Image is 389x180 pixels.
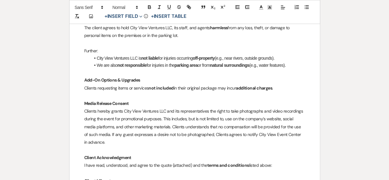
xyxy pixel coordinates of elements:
[110,4,140,11] span: Header Formats
[90,62,305,69] li: We are also for injuries in the or from (e.g., water features).
[257,4,265,11] span: Text Color
[84,155,131,160] strong: Client Acknowledgment
[84,84,305,92] p: Clients requesting items or services in their original package may incur .
[174,63,198,68] strong: parking area
[149,13,188,20] button: +Insert Table
[141,56,158,61] strong: not liable
[193,56,215,61] strong: off-property
[105,14,107,19] span: +
[84,47,305,55] p: Further:
[279,4,287,11] span: Alignment
[117,63,147,68] strong: not responsible
[102,13,145,20] button: Insert Field
[84,24,305,39] p: The client agrees to hold City View Ventures LLC, its staff, and agents from any loss, theft, or ...
[149,85,173,91] strong: not included
[210,63,249,68] strong: natural surroundings
[84,162,305,169] p: I have read, understood, and agree to the quote (attached) and the listed above:
[210,25,228,30] strong: harmless
[84,101,129,106] strong: Media Release Consent
[90,55,305,62] li: City View Ventures LLC is for injuries occurring (e.g., near rivers, outside grounds).
[207,162,249,168] strong: terms and conditions
[84,107,305,146] p: Clients hereby grants City View Ventures LLC and its representatives the right to take photograph...
[236,85,272,91] strong: additional charges
[265,4,274,11] span: Text Background Color
[84,77,140,83] strong: Add-On Options & Upgrades
[151,14,153,19] span: +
